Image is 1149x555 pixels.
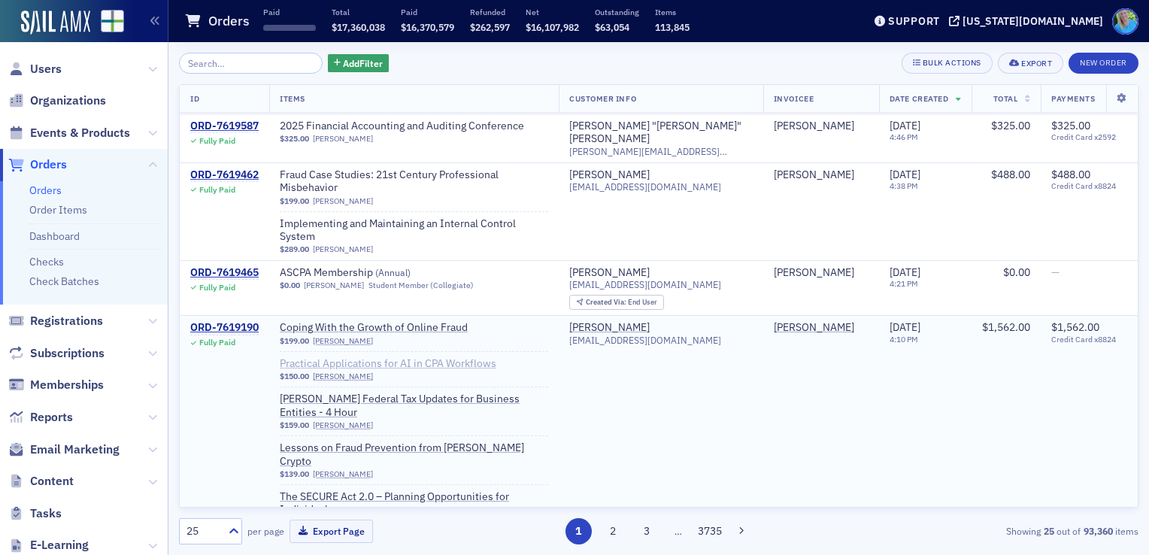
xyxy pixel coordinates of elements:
[280,168,548,195] a: Fraud Case Studies: 21st Century Professional Misbehavior
[774,120,854,133] a: [PERSON_NAME]
[991,119,1030,132] span: $325.00
[30,441,120,458] span: Email Marketing
[595,7,639,17] p: Outstanding
[1021,59,1052,68] div: Export
[280,393,548,419] a: [PERSON_NAME] Federal Tax Updates for Business Entities - 4 Hour
[569,93,636,104] span: Customer Info
[190,168,259,182] a: ORD-7619462
[280,217,548,244] span: Implementing and Maintaining an Internal Control System
[280,134,309,144] span: $325.00
[569,120,753,146] a: [PERSON_NAME] "[PERSON_NAME]" [PERSON_NAME]
[890,278,918,289] time: 4:21 PM
[890,132,918,142] time: 4:46 PM
[280,441,548,468] span: Lessons on Fraud Prevention from Sam Bankman-Fried's Crypto
[569,295,664,311] div: Created Via: End User
[1051,168,1090,181] span: $488.00
[774,266,854,280] a: [PERSON_NAME]
[774,321,869,335] span: Jay Dorman
[280,196,309,206] span: $199.00
[470,7,510,17] p: Refunded
[90,10,124,35] a: View Homepage
[774,93,814,104] span: Invoicee
[569,181,721,193] span: [EMAIL_ADDRESS][DOMAIN_NAME]
[569,279,721,290] span: [EMAIL_ADDRESS][DOMAIN_NAME]
[697,518,723,544] button: 3735
[8,505,62,522] a: Tasks
[1081,524,1115,538] strong: 93,360
[8,92,106,109] a: Organizations
[280,336,309,346] span: $199.00
[29,229,80,243] a: Dashboard
[963,14,1103,28] div: [US_STATE][DOMAIN_NAME]
[890,119,920,132] span: [DATE]
[280,93,305,104] span: Items
[8,125,130,141] a: Events & Products
[923,59,981,67] div: Bulk Actions
[8,345,105,362] a: Subscriptions
[313,336,373,346] a: [PERSON_NAME]
[199,283,235,293] div: Fully Paid
[190,120,259,133] a: ORD-7619587
[655,7,690,17] p: Items
[1051,132,1127,142] span: Credit Card x2592
[280,357,496,371] span: Practical Applications for AI in CPA Workflows
[190,266,259,280] a: ORD-7619465
[190,321,259,335] a: ORD-7619190
[526,7,579,17] p: Net
[902,53,993,74] button: Bulk Actions
[280,469,309,479] span: $139.00
[21,11,90,35] img: SailAMX
[313,244,373,254] a: [PERSON_NAME]
[1051,181,1127,191] span: Credit Card x8824
[993,93,1018,104] span: Total
[30,377,104,393] span: Memberships
[332,21,385,33] span: $17,360,038
[982,320,1030,334] span: $1,562.00
[1069,53,1138,74] button: New Order
[263,7,316,17] p: Paid
[29,274,99,288] a: Check Batches
[1003,265,1030,279] span: $0.00
[313,196,373,206] a: [PERSON_NAME]
[1051,119,1090,132] span: $325.00
[313,134,373,144] a: [PERSON_NAME]
[949,16,1108,26] button: [US_STATE][DOMAIN_NAME]
[30,61,62,77] span: Users
[8,313,103,329] a: Registrations
[280,120,524,133] a: 2025 Financial Accounting and Auditing Conference
[1112,8,1138,35] span: Profile
[1051,265,1060,279] span: —
[774,266,869,280] span: DeJon Gibby
[328,54,390,73] button: AddFilter
[375,266,411,278] span: ( Annual )
[313,469,373,479] a: [PERSON_NAME]
[313,420,373,430] a: [PERSON_NAME]
[8,156,67,173] a: Orders
[774,168,869,182] span: Jay Dorman
[280,441,548,468] a: Lessons on Fraud Prevention from [PERSON_NAME] Crypto
[280,490,548,517] a: The SECURE Act 2.0 – Planning Opportunities for Individuals
[401,7,454,17] p: Paid
[280,266,469,280] a: ASCPA Membership (Annual)
[304,281,364,290] a: [PERSON_NAME]
[1051,320,1099,334] span: $1,562.00
[8,473,74,490] a: Content
[8,537,89,553] a: E-Learning
[280,420,309,430] span: $159.00
[991,168,1030,181] span: $488.00
[190,93,199,104] span: ID
[569,266,650,280] a: [PERSON_NAME]
[101,10,124,33] img: SailAMX
[208,12,250,30] h1: Orders
[280,321,469,335] a: Coping With the Growth of Online Fraud
[30,537,89,553] span: E-Learning
[263,25,316,31] span: ‌
[30,505,62,522] span: Tasks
